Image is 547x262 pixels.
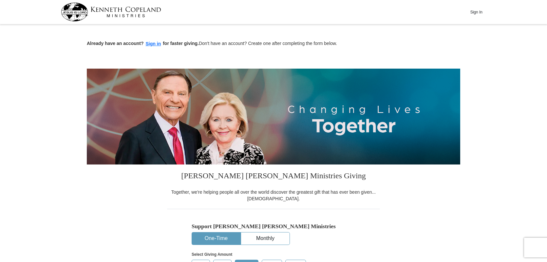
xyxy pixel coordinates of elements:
[87,41,199,46] strong: Already have an account? for faster giving.
[192,252,232,257] strong: Select Giving Amount
[87,40,460,48] p: Don't have an account? Create one after completing the form below.
[192,232,240,245] button: One-Time
[241,232,290,245] button: Monthly
[466,7,486,17] button: Sign In
[167,164,380,189] h3: [PERSON_NAME] [PERSON_NAME] Ministries Giving
[167,189,380,202] div: Together, we're helping people all over the world discover the greatest gift that has ever been g...
[61,3,161,21] img: kcm-header-logo.svg
[192,223,355,230] h5: Support [PERSON_NAME] [PERSON_NAME] Ministries
[144,40,163,48] button: Sign in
